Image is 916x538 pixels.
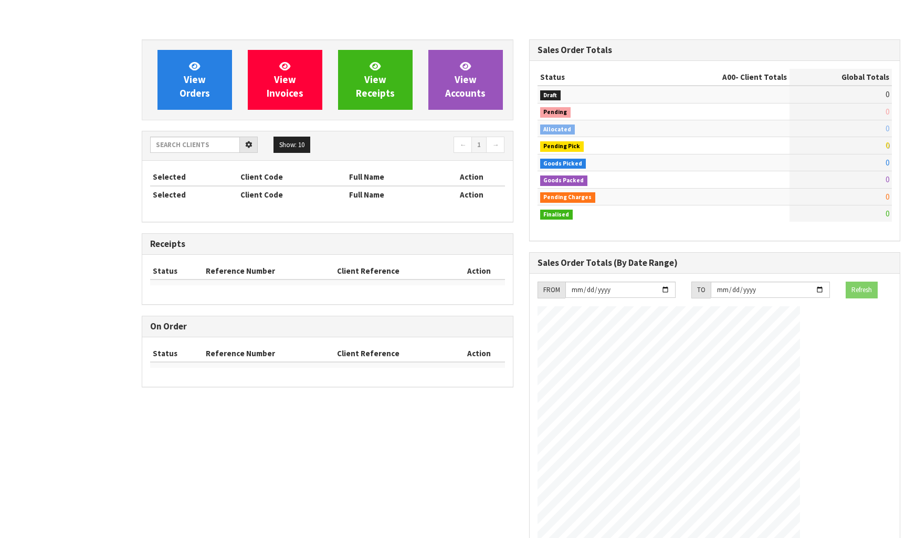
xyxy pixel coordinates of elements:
th: Selected [150,186,238,203]
th: Action [454,263,504,280]
th: Action [439,169,505,185]
span: View Invoices [267,60,303,99]
h3: On Order [150,322,505,332]
span: 0 [886,174,889,184]
input: Search clients [150,137,240,153]
a: ViewOrders [157,50,232,110]
span: 0 [886,89,889,99]
th: Client Code [238,186,347,203]
a: ViewAccounts [428,50,503,110]
div: FROM [538,282,565,298]
th: Status [538,69,655,86]
div: TO [691,282,711,298]
span: View Accounts [445,60,486,99]
span: 0 [886,209,889,219]
button: Refresh [846,282,878,298]
a: → [486,137,504,153]
a: ViewReceipts [338,50,413,110]
th: Full Name [346,186,439,203]
th: Client Code [238,169,347,185]
th: Client Reference [334,263,454,280]
h3: Sales Order Totals (By Date Range) [538,258,892,268]
span: 0 [886,107,889,117]
span: Finalised [540,210,573,220]
nav: Page navigation [335,137,505,155]
h3: Sales Order Totals [538,45,892,55]
span: Pending [540,107,571,118]
span: Draft [540,90,561,101]
h3: Receipts [150,239,505,249]
a: ← [454,137,472,153]
th: Action [439,186,505,203]
a: ViewInvoices [248,50,322,110]
span: Goods Picked [540,159,586,169]
th: Client Reference [334,345,454,362]
th: Selected [150,169,238,185]
a: 1 [471,137,487,153]
th: Global Totals [789,69,892,86]
th: Reference Number [203,263,334,280]
span: 0 [886,158,889,168]
span: Pending Charges [540,192,596,203]
th: Full Name [346,169,439,185]
th: Status [150,263,203,280]
span: 0 [886,123,889,133]
span: Allocated [540,125,575,135]
span: View Orders [180,60,210,99]
th: Action [454,345,504,362]
th: Reference Number [203,345,334,362]
span: 0 [886,192,889,202]
span: Goods Packed [540,175,588,186]
span: Pending Pick [540,141,584,152]
button: Show: 10 [273,137,310,153]
th: - Client Totals [655,69,789,86]
span: View Receipts [356,60,395,99]
span: A00 [722,72,735,82]
th: Status [150,345,203,362]
span: 0 [886,140,889,150]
